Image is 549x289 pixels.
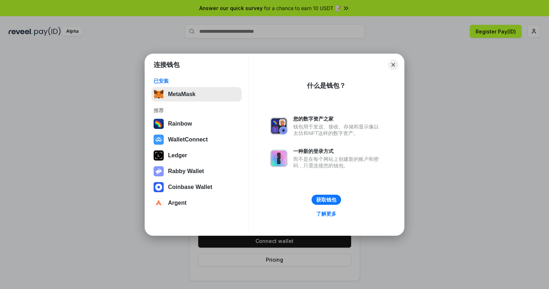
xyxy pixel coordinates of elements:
div: 了解更多 [316,211,336,217]
img: svg+xml,%3Csvg%20xmlns%3D%22http%3A%2F%2Fwww.w3.org%2F2000%2Fsvg%22%20fill%3D%22none%22%20viewBox... [154,166,164,176]
img: svg+xml,%3Csvg%20xmlns%3D%22http%3A%2F%2Fwww.w3.org%2F2000%2Fsvg%22%20fill%3D%22none%22%20viewBox... [270,150,287,167]
button: Rainbow [151,117,242,131]
img: svg+xml,%3Csvg%20xmlns%3D%22http%3A%2F%2Fwww.w3.org%2F2000%2Fsvg%22%20width%3D%2228%22%20height%3... [154,150,164,161]
img: svg+xml,%3Csvg%20width%3D%2228%22%20height%3D%2228%22%20viewBox%3D%220%200%2028%2028%22%20fill%3D... [154,182,164,192]
div: Rainbow [168,121,192,127]
button: Argent [151,196,242,210]
div: WalletConnect [168,136,208,143]
div: Argent [168,200,187,206]
div: 而不是在每个网站上创建新的账户和密码，只需连接您的钱包。 [293,156,382,169]
div: Ledger [168,152,187,159]
button: MetaMask [151,87,242,101]
div: MetaMask [168,91,195,98]
img: svg+xml,%3Csvg%20width%3D%2228%22%20height%3D%2228%22%20viewBox%3D%220%200%2028%2028%22%20fill%3D... [154,135,164,145]
div: Rabby Wallet [168,168,204,175]
button: Coinbase Wallet [151,180,242,194]
button: Close [388,60,398,70]
div: 钱包用于发送、接收、存储和显示像以太坊和NFT这样的数字资产。 [293,123,382,136]
img: svg+xml,%3Csvg%20xmlns%3D%22http%3A%2F%2Fwww.w3.org%2F2000%2Fsvg%22%20fill%3D%22none%22%20viewBox... [270,117,287,135]
div: 获取钱包 [316,197,336,203]
button: Rabby Wallet [151,164,242,179]
div: 一种新的登录方式 [293,148,382,154]
div: Coinbase Wallet [168,184,212,190]
a: 了解更多 [312,209,341,218]
h1: 连接钱包 [154,60,180,69]
div: 已安装 [154,78,240,84]
div: 推荐 [154,107,240,114]
button: WalletConnect [151,132,242,147]
div: 什么是钱包？ [307,81,346,90]
button: Ledger [151,148,242,163]
div: 您的数字资产之家 [293,116,382,122]
img: svg+xml,%3Csvg%20width%3D%22120%22%20height%3D%22120%22%20viewBox%3D%220%200%20120%20120%22%20fil... [154,119,164,129]
img: svg+xml,%3Csvg%20fill%3D%22none%22%20height%3D%2233%22%20viewBox%3D%220%200%2035%2033%22%20width%... [154,89,164,99]
button: 获取钱包 [312,195,341,205]
img: svg+xml,%3Csvg%20width%3D%2228%22%20height%3D%2228%22%20viewBox%3D%220%200%2028%2028%22%20fill%3D... [154,198,164,208]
